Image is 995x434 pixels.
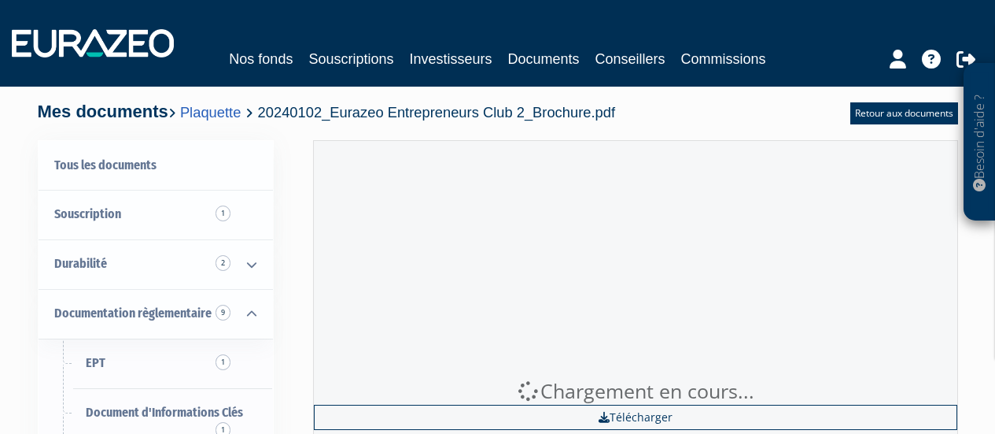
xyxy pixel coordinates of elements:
[409,48,492,70] a: Investisseurs
[86,405,243,420] span: Document d'Informations Clés
[850,102,958,124] a: Retour aux documents
[595,48,665,70] a: Conseillers
[314,377,957,406] div: Chargement en cours...
[54,306,212,321] span: Documentation règlementaire
[39,141,273,191] a: Tous les documents
[39,339,273,388] a: EPT1
[971,72,989,213] p: Besoin d'aide ?
[216,305,230,321] span: 9
[54,206,121,221] span: Souscription
[681,48,766,70] a: Commissions
[508,48,580,70] a: Documents
[308,48,393,70] a: Souscriptions
[314,405,957,430] a: Télécharger
[12,29,174,57] img: 1732889491-logotype_eurazeo_blanc_rvb.png
[39,289,273,339] a: Documentation règlementaire 9
[39,239,273,289] a: Durabilité 2
[38,102,616,121] h4: Mes documents
[258,104,615,121] span: 20240102_Eurazeo Entrepreneurs Club 2_Brochure.pdf
[180,104,241,121] a: Plaquette
[216,206,230,221] span: 1
[216,255,230,271] span: 2
[216,354,230,370] span: 1
[39,190,273,239] a: Souscription1
[229,48,293,70] a: Nos fonds
[86,355,105,370] span: EPT
[54,256,107,271] span: Durabilité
